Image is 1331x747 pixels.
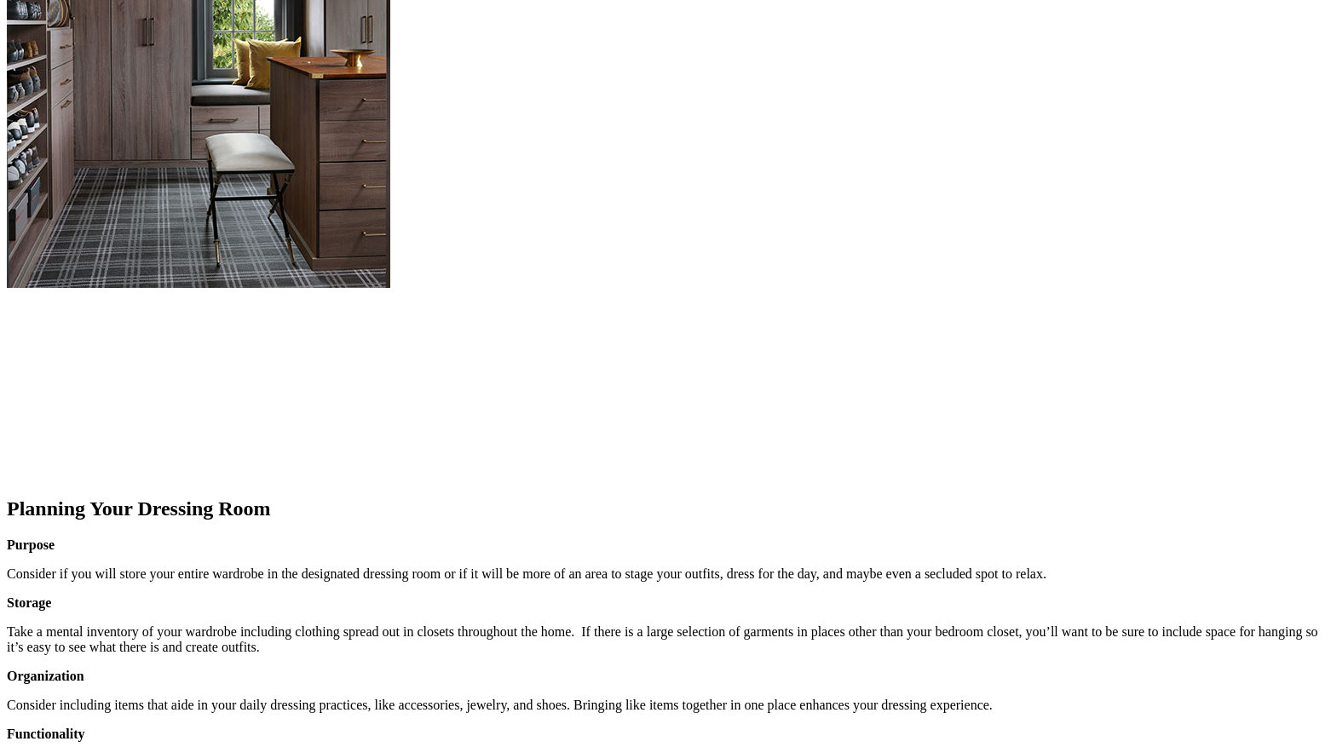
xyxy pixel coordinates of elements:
strong: Functionality [7,727,85,741]
p: Consider if you will store your entire wardrobe in the designated dressing room or if it will be ... [7,566,1324,582]
strong: Organization [7,669,84,683]
strong: Storage [7,595,51,610]
p: Consider including items that aide in your daily dressing practices, like accessories, jewelry, a... [7,698,1324,713]
strong: Purpose [7,537,55,552]
h2: Planning Your Dressing Room [7,497,1324,520]
p: Take a mental inventory of your wardrobe including clothing spread out in closets throughout the ... [7,624,1324,655]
